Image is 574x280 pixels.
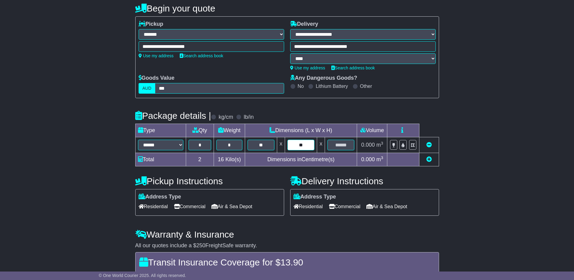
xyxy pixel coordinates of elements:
td: Dimensions in Centimetre(s) [245,153,357,166]
a: Use my address [139,53,174,58]
span: m [376,156,383,162]
label: No [298,83,304,89]
td: Type [135,124,186,137]
label: Address Type [139,194,181,200]
label: Any Dangerous Goods? [290,75,357,82]
label: Pickup [139,21,163,28]
td: x [317,137,325,153]
td: Qty [186,124,214,137]
span: 250 [196,242,205,248]
a: Search address book [331,65,375,70]
label: kg/cm [218,114,233,121]
div: All our quotes include a $ FreightSafe warranty. [135,242,439,249]
span: Residential [294,202,323,211]
label: AUD [139,83,156,94]
h4: Package details | [135,111,211,121]
sup: 3 [381,141,383,145]
span: m [376,142,383,148]
td: Volume [357,124,387,137]
td: Kilo(s) [214,153,245,166]
td: Weight [214,124,245,137]
a: Add new item [426,156,432,162]
label: Address Type [294,194,336,200]
td: x [277,137,285,153]
label: Delivery [290,21,318,28]
label: Other [360,83,372,89]
h4: Delivery Instructions [290,176,439,186]
td: Dimensions (L x W x H) [245,124,357,137]
h4: Transit Insurance Coverage for $ [139,257,435,267]
h4: Pickup Instructions [135,176,284,186]
span: 16 [218,156,224,162]
span: Residential [139,202,168,211]
span: Air & Sea Depot [366,202,407,211]
span: 0.000 [361,156,375,162]
td: Total [135,153,186,166]
a: Use my address [290,65,325,70]
label: Lithium Battery [316,83,348,89]
span: Commercial [329,202,360,211]
h4: Begin your quote [135,3,439,13]
a: Remove this item [426,142,432,148]
span: Commercial [174,202,205,211]
label: lb/in [244,114,254,121]
td: 2 [186,153,214,166]
span: Air & Sea Depot [212,202,252,211]
h4: Warranty & Insurance [135,229,439,239]
sup: 3 [381,155,383,160]
span: © One World Courier 2025. All rights reserved. [99,273,186,278]
span: 0.000 [361,142,375,148]
a: Search address book [180,53,223,58]
label: Goods Value [139,75,175,82]
span: 13.90 [280,257,303,267]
